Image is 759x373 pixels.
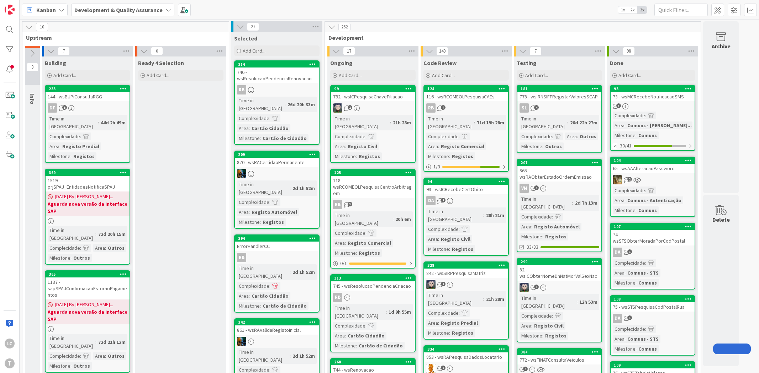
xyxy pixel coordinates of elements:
div: Complexidade [426,133,459,140]
div: 29982 - wsICObterNomeDnNatMorValSexNac [517,259,601,281]
div: Cartão de Cidadão [261,134,309,142]
div: 778 - wsIRNSIFFRegistarValoresSCAP [517,92,601,101]
span: : [449,152,450,160]
div: Milestone [237,134,260,142]
span: : [552,213,553,221]
div: 1/3 [424,162,508,171]
div: Milestone [333,249,356,257]
div: Milestone [48,152,70,160]
a: 181778 - wsIRNSIFFRegistarValoresSCAPSLTime in [GEOGRAPHIC_DATA]:26d 22h 27mComplexidade:Area:Out... [517,85,602,153]
div: SL [517,103,601,113]
div: Comuns - [PERSON_NAME]... [626,121,694,129]
span: Add Card... [53,72,76,79]
span: : [572,199,573,207]
div: 365 [46,271,130,277]
div: ErrorHandlerCC [235,242,319,251]
div: 313 [331,275,415,281]
div: JC [611,175,695,184]
div: 9493 - wsICRecebeCertObito [424,178,508,194]
div: Registos [450,152,475,160]
span: 3 [616,103,621,108]
span: : [542,142,543,150]
div: Time in [GEOGRAPHIC_DATA] [426,115,474,130]
div: 26d 22h 27m [568,119,599,126]
div: 93 - wsICRecebeCertObito [424,185,508,194]
div: 71d 19h 28m [475,119,506,126]
a: 3691519 - prjSPAJ_EntidadesNotificaSPAJ[DATE] By [PERSON_NAME]...Aguarda nova versão da interface... [45,169,130,265]
div: 207 [521,160,601,165]
div: 10774 - wsSTSObterMoradaPorCodPostal [611,223,695,245]
div: 299 [517,259,601,265]
div: RB [331,200,415,209]
span: : [249,292,250,300]
span: : [290,184,291,192]
span: : [624,196,626,204]
div: RB [331,293,415,302]
div: Registos [261,218,286,226]
span: 6 [534,285,539,289]
div: 842 - wsSIRPPesquisaMatriz [424,269,508,278]
span: : [438,142,439,150]
div: LS [331,103,415,113]
div: RB [237,253,246,262]
a: 9373 - wsMCRecebeNotificacaoSMSComplexidade:Area:Comuns - [PERSON_NAME]...Milestone:Comuns30/41 [610,85,695,151]
div: 124 [424,86,508,92]
div: Complexidade [48,244,80,252]
span: Add Card... [243,48,265,54]
span: : [80,244,81,252]
div: 72d 20h 15m [96,230,127,238]
a: 99792 - wsICPesquisaChaveFiliacaoLSTime in [GEOGRAPHIC_DATA]:21h 28mComplexidade:Area:Registo Civ... [330,85,416,163]
div: 21h 28m [391,119,413,126]
span: 1 [348,105,352,110]
div: Area [520,223,531,231]
div: 865 - wsRAObterEstadoOrdemEmissao [517,166,601,182]
span: : [390,119,391,126]
a: 313745 - wsResolucaoPendenciaCriacaoRBTime in [GEOGRAPHIC_DATA]:1d 9h 55mComplexidade:Area:Cartão... [330,274,416,352]
span: : [365,133,367,140]
div: Area [237,292,249,300]
div: Complexidade [613,186,645,194]
span: : [645,112,646,119]
div: Area [613,269,624,277]
div: 99 [334,86,415,91]
img: LS [426,280,436,289]
div: 746 - wsResolucaoPendenciaRenovacao [235,67,319,83]
div: Area [426,142,438,150]
div: 99792 - wsICPesquisaChaveFiliacao [331,86,415,101]
div: Complexidade [613,259,645,267]
div: 314 [235,61,319,67]
div: Registo Comercial [439,142,486,150]
div: 107 [611,223,695,230]
div: Complexidade [426,225,459,233]
div: RB [237,85,246,94]
div: 9373 - wsMCRecebeNotificacaoSMS [611,86,695,101]
div: 0/1 [331,259,415,268]
div: 209 [235,151,319,158]
div: RB [333,293,342,302]
div: VM [517,184,601,193]
span: 1 [627,249,632,254]
div: 125 [331,169,415,176]
div: Area [565,133,577,140]
div: Area [613,121,624,129]
div: 2d 1h 52m [291,184,317,192]
div: Time in [GEOGRAPHIC_DATA] [520,294,576,310]
input: Quick Filter... [654,4,708,16]
div: Area [237,208,249,216]
div: Milestone [48,254,70,262]
a: 314746 - wsResolucaoPendenciaRenovacaoRBTime in [GEOGRAPHIC_DATA]:26d 20h 33mComplexidade:Area:Ca... [234,60,320,145]
div: 125 [334,170,415,175]
span: Kanban [36,6,56,14]
a: 10774 - wsSTSObterMoradaPorCodPostalDAComplexidade:Area:Comuns - STSMilestone:Comuns [610,223,695,290]
img: LS [333,103,342,113]
div: 125118 - wsRCOMEOLPesquisaCentroArbitragem [331,169,415,198]
a: 328842 - wsSIRPPesquisaMatrizLSTime in [GEOGRAPHIC_DATA]:21h 28mComplexidade:Area:Registo Predial... [423,261,509,340]
div: Milestone [613,131,636,139]
div: 118 - wsRCOMEOLPesquisaCentroArbitragem [331,176,415,198]
span: : [269,114,270,122]
div: 1137 - sapSPAJConfirmacaoEstornoPagamentos [46,277,130,299]
div: Area [333,239,345,247]
div: 369 [49,170,130,175]
div: Registo Automóvel [532,223,581,231]
span: : [365,229,367,237]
